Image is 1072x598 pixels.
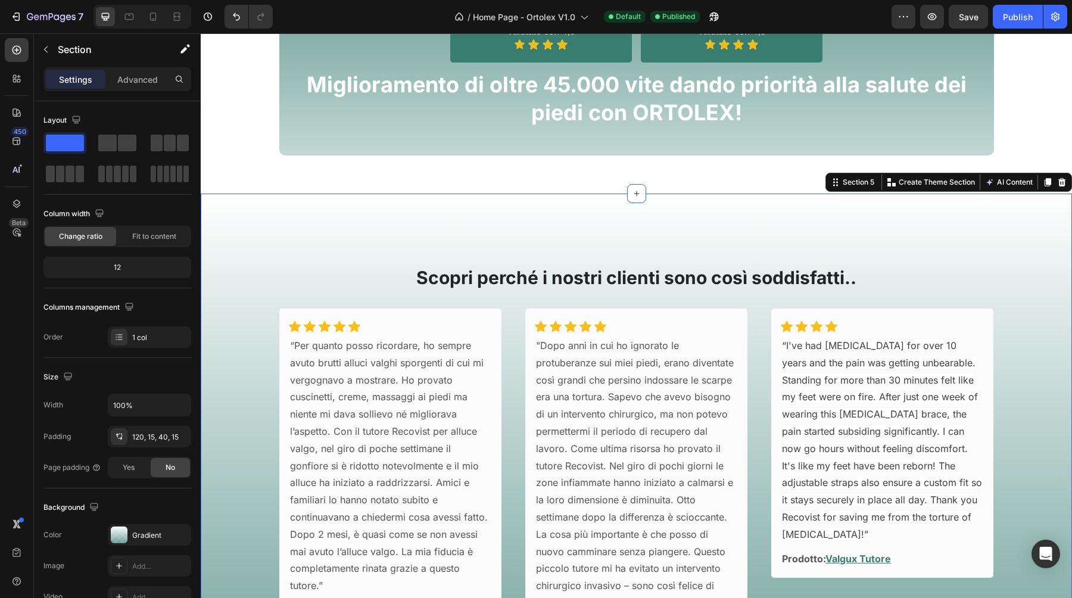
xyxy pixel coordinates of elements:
[616,11,641,22] span: Default
[43,560,64,571] div: Image
[201,33,1072,598] iframe: Design area
[43,462,101,473] div: Page padding
[58,42,155,57] p: Section
[581,306,781,507] span: “I've had [MEDICAL_DATA] for over 10 years and the pain was getting unbearable. Standing for more...
[473,11,575,23] span: Home Page - Ortolex V1.0
[1032,540,1060,568] div: Open Intercom Messenger
[662,11,695,22] span: Published
[959,12,978,22] span: Save
[43,431,71,442] div: Padding
[117,73,158,86] p: Advanced
[132,561,188,572] div: Add...
[5,5,89,29] button: 7
[46,259,189,276] div: 12
[78,10,83,24] p: 7
[11,127,29,136] div: 450
[43,400,63,410] div: Width
[43,206,107,222] div: Column width
[581,519,625,531] strong: Prodotto:
[123,462,135,473] span: Yes
[43,530,62,540] div: Color
[225,5,273,29] div: Undo/Redo
[132,432,188,443] div: 120, 15, 40, 15
[43,369,75,385] div: Size
[43,300,136,316] div: Columns management
[59,231,102,242] span: Change ratio
[59,73,92,86] p: Settings
[132,530,188,541] div: Gradient
[698,144,774,154] p: Create Theme Section
[993,5,1043,29] button: Publish
[9,218,29,228] div: Beta
[782,142,834,156] button: AI Content
[640,144,676,154] div: Section 5
[468,11,470,23] span: /
[132,332,188,343] div: 1 col
[43,500,101,516] div: Background
[43,332,63,342] div: Order
[166,462,175,473] span: No
[625,519,690,531] u: Valgux Tutore
[335,304,536,578] p: "Dopo anni in cui ho ignorato le protuberanze sui miei piedi, erano diventate così grandi che per...
[1003,11,1033,23] div: Publish
[43,113,83,129] div: Layout
[949,5,988,29] button: Save
[108,394,191,416] input: Auto
[132,231,176,242] span: Fit to content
